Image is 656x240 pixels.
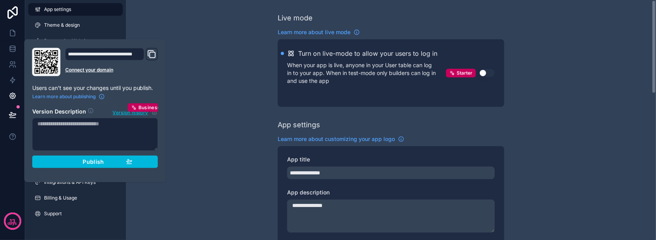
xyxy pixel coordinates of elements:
div: App settings [278,119,320,130]
button: Publish [32,156,158,168]
div: Domain and Custom Link [65,48,158,76]
a: Learn more about publishing [32,93,105,100]
span: Starter [457,70,472,76]
span: Theme & design [44,22,80,28]
span: Publish [83,158,104,165]
p: 13 [9,217,15,225]
h2: Turn on live-mode to allow your users to log in [298,49,437,58]
p: days [8,220,17,227]
div: Live mode [278,13,313,24]
span: Progressive Web App [44,38,92,44]
span: App description [287,189,330,196]
span: Business [138,104,160,111]
span: App settings [44,6,71,13]
a: Theme & design [28,19,123,31]
span: Integrations & API Keys [44,179,96,185]
span: Billing & Usage [44,195,77,201]
h2: Version Description [32,108,86,116]
span: Learn more about customizing your app logo [278,135,395,143]
span: Learn more about live mode [278,28,350,36]
a: Integrations & API Keys [28,176,123,189]
a: Learn more about live mode [278,28,360,36]
a: Connect your domain [65,67,158,73]
span: Support [44,211,62,217]
a: Progressive Web App [28,35,123,47]
button: Version historyBusiness [112,108,158,116]
p: When your app is live, anyone in your User table can log in to your app. When in test-mode only b... [287,61,446,85]
a: Support [28,207,123,220]
span: App title [287,156,310,163]
span: Learn more about publishing [32,93,96,100]
a: Learn more about customizing your app logo [278,135,404,143]
span: Version history [112,108,148,116]
a: App settings [28,3,123,16]
a: Billing & Usage [28,192,123,204]
p: Users can't see your changes until you publish. [32,84,158,92]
